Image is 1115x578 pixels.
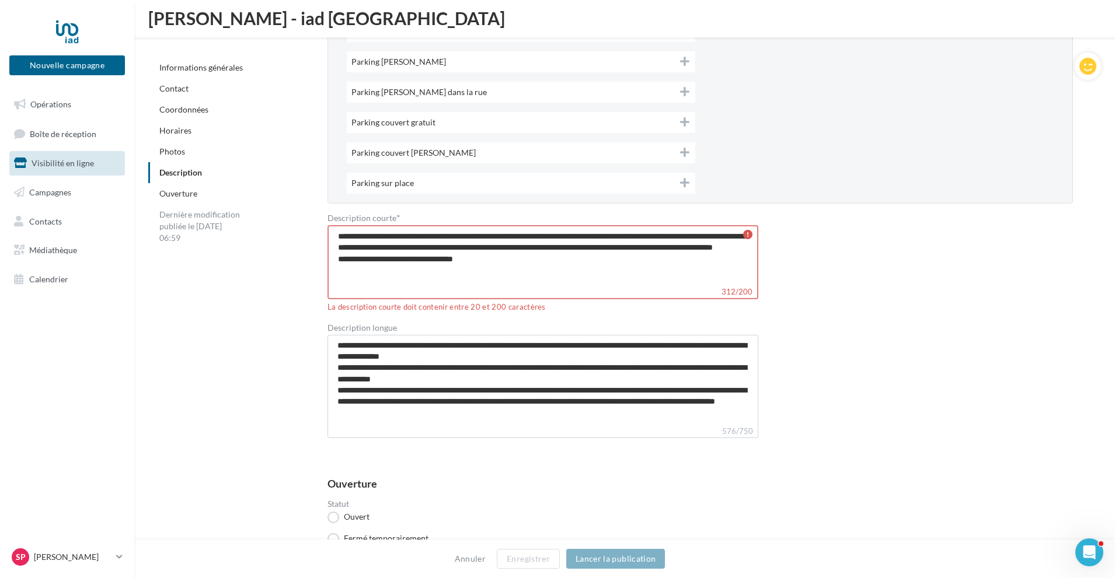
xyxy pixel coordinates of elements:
p: [PERSON_NAME] [34,551,111,563]
span: Contacts [29,216,62,226]
a: Contact [159,83,189,93]
label: Ouvert [327,512,370,523]
button: Enregistrer [497,549,560,569]
a: Photos [159,146,185,156]
span: Parking sur place [351,178,433,188]
div: La description courte doit contenir entre 20 et 200 caractères [327,302,758,313]
a: Sp [PERSON_NAME] [9,546,125,568]
a: Opérations [7,92,127,117]
a: Description [159,167,202,177]
a: Informations générales [159,62,243,72]
span: Parking couvert [PERSON_NAME] [351,148,494,157]
a: Visibilité en ligne [7,151,127,176]
label: 312/200 [327,286,758,299]
a: Campagnes [7,180,127,205]
span: Parking [PERSON_NAME] dans la rue [351,87,506,97]
button: Nouvelle campagne [9,55,125,75]
span: [PERSON_NAME] - iad [GEOGRAPHIC_DATA] [148,9,505,27]
a: Contacts [7,209,127,234]
iframe: Intercom live chat [1075,538,1103,566]
span: Calendrier [29,274,68,284]
label: Fermé temporairement [327,533,428,545]
span: Médiathèque [29,245,77,255]
span: Parking [PERSON_NAME] [351,57,465,66]
span: Opérations [30,99,71,109]
div: Dernière modification publiée le [DATE] 06:59 [148,204,253,248]
span: Boîte de réception [30,128,96,138]
label: Statut [327,500,764,508]
a: Coordonnées [159,104,208,114]
span: Parking couvert gratuit [351,117,454,127]
label: Description courte [327,213,758,222]
a: Boîte de réception [7,121,127,146]
span: Visibilité en ligne [32,158,94,168]
a: Calendrier [7,267,127,292]
span: Sp [16,551,26,563]
span: Campagnes [29,187,71,197]
a: Ouverture [159,188,197,198]
label: 576/750 [327,425,758,438]
button: Annuler [450,552,490,566]
button: Lancer la publication [566,549,665,569]
a: Médiathèque [7,238,127,262]
label: Description longue [327,324,397,332]
a: Horaires [159,125,191,135]
div: Ouverture [327,478,377,489]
